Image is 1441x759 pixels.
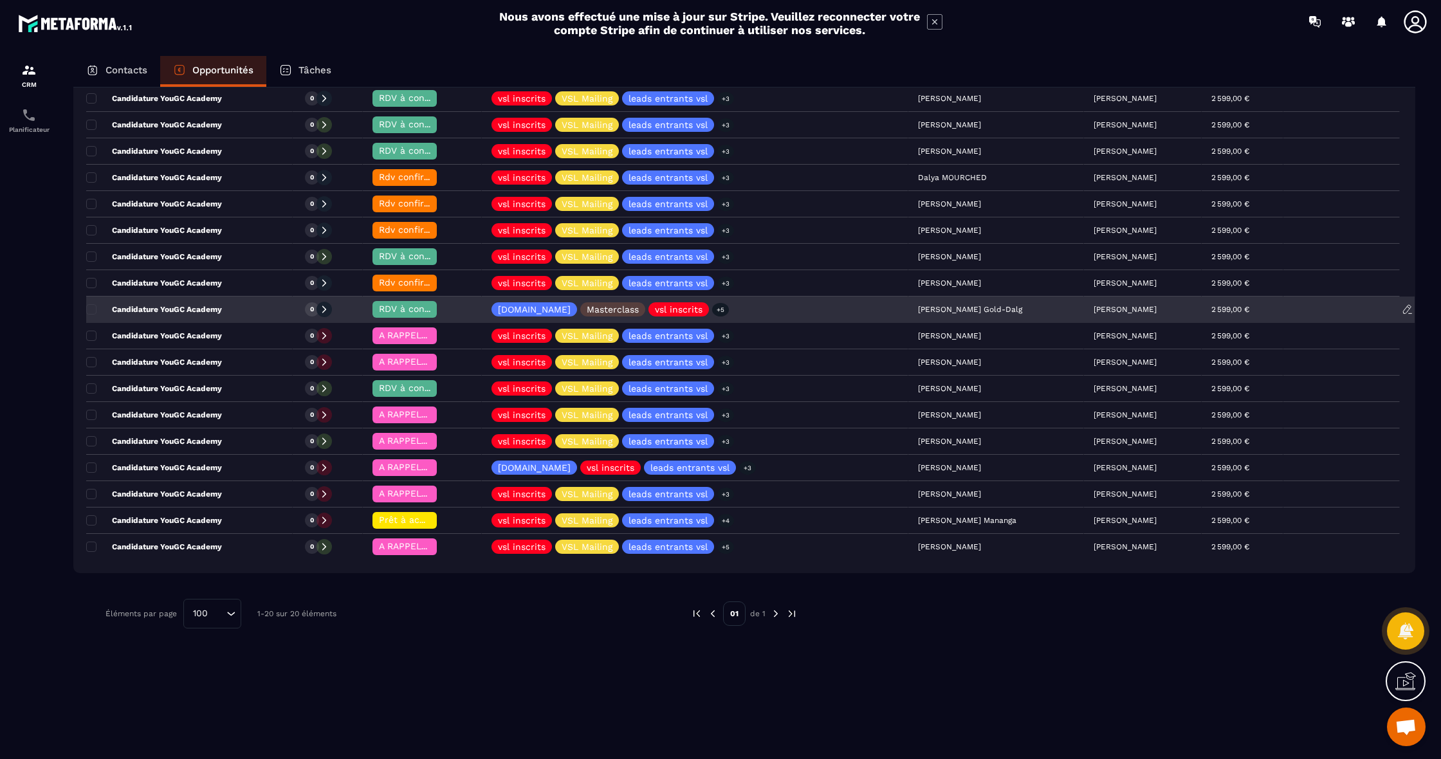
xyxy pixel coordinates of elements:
p: [PERSON_NAME] [1094,305,1157,314]
p: [PERSON_NAME] [1094,120,1157,129]
p: leads entrants vsl [629,94,708,103]
p: 0 [310,542,314,551]
span: RDV à confimer ❓ [379,93,462,103]
p: 0 [310,358,314,367]
a: Contacts [73,56,160,87]
span: Rdv confirmé ✅ [379,224,452,235]
p: leads entrants vsl [629,542,708,551]
p: VSL Mailing [562,173,612,182]
span: 100 [188,607,212,621]
p: Planificateur [3,126,55,133]
span: RDV à confimer ❓ [379,119,462,129]
p: Contacts [106,64,147,76]
p: Éléments par page [106,609,177,618]
p: vsl inscrits [498,147,546,156]
p: leads entrants vsl [629,120,708,129]
p: Opportunités [192,64,253,76]
p: +3 [717,171,734,185]
p: 2 599,00 € [1211,120,1249,129]
p: 0 [310,199,314,208]
p: [PERSON_NAME] [1094,199,1157,208]
a: Ouvrir le chat [1387,708,1426,746]
a: Opportunités [160,56,266,87]
p: +3 [717,435,734,448]
p: [PERSON_NAME] [1094,94,1157,103]
p: leads entrants vsl [629,279,708,288]
span: RDV à confimer ❓ [379,304,462,314]
img: prev [707,608,719,619]
p: [PERSON_NAME] [1094,463,1157,472]
input: Search for option [212,607,223,621]
p: +3 [717,250,734,264]
p: 2 599,00 € [1211,437,1249,446]
p: 2 599,00 € [1211,279,1249,288]
p: [PERSON_NAME] [1094,173,1157,182]
p: +4 [717,514,734,527]
p: vsl inscrits [498,489,546,498]
span: A RAPPELER/GHOST/NO SHOW✖️ [379,435,524,446]
p: vsl inscrits [655,305,702,314]
p: 0 [310,489,314,498]
p: leads entrants vsl [629,410,708,419]
p: [PERSON_NAME] [1094,384,1157,393]
p: Candidature YouGC Academy [86,146,222,156]
p: 0 [310,437,314,446]
p: 2 599,00 € [1211,173,1249,182]
span: A RAPPELER/GHOST/NO SHOW✖️ [379,488,524,498]
div: Search for option [183,599,241,628]
p: Candidature YouGC Academy [86,93,222,104]
p: [PERSON_NAME] [1094,489,1157,498]
p: 0 [310,331,314,340]
p: vsl inscrits [498,173,546,182]
p: vsl inscrits [498,358,546,367]
p: leads entrants vsl [629,437,708,446]
span: A RAPPELER/GHOST/NO SHOW✖️ [379,541,524,551]
p: 0 [310,226,314,235]
p: CRM [3,81,55,88]
p: 2 599,00 € [1211,199,1249,208]
p: vsl inscrits [498,226,546,235]
p: [PERSON_NAME] [1094,410,1157,419]
p: +5 [712,303,729,316]
p: VSL Mailing [562,331,612,340]
p: leads entrants vsl [629,173,708,182]
p: vsl inscrits [498,410,546,419]
p: Candidature YouGC Academy [86,120,222,130]
span: RDV à confimer ❓ [379,251,462,261]
p: +3 [717,277,734,290]
p: [PERSON_NAME] [1094,516,1157,525]
img: next [786,608,798,619]
p: +3 [717,488,734,501]
img: scheduler [21,107,37,123]
p: Candidature YouGC Academy [86,542,222,552]
p: 2 599,00 € [1211,331,1249,340]
img: logo [18,12,134,35]
p: 1-20 sur 20 éléments [257,609,336,618]
p: vsl inscrits [498,94,546,103]
p: +3 [739,461,756,475]
span: A RAPPELER/GHOST/NO SHOW✖️ [379,409,524,419]
p: leads entrants vsl [629,199,708,208]
p: 2 599,00 € [1211,358,1249,367]
p: 0 [310,173,314,182]
p: 0 [310,410,314,419]
p: [PERSON_NAME] [1094,358,1157,367]
p: [PERSON_NAME] [1094,437,1157,446]
p: Candidature YouGC Academy [86,489,222,499]
p: 0 [310,120,314,129]
span: RDV à confimer ❓ [379,383,462,393]
p: VSL Mailing [562,226,612,235]
p: vsl inscrits [498,120,546,129]
p: Candidature YouGC Academy [86,278,222,288]
span: RDV à confimer ❓ [379,145,462,156]
p: 0 [310,279,314,288]
p: leads entrants vsl [629,147,708,156]
p: 2 599,00 € [1211,463,1249,472]
a: formationformationCRM [3,53,55,98]
span: A RAPPELER/GHOST/NO SHOW✖️ [379,330,524,340]
p: 2 599,00 € [1211,516,1249,525]
h2: Nous avons effectué une mise à jour sur Stripe. Veuillez reconnecter votre compte Stripe afin de ... [499,10,921,37]
p: +3 [717,92,734,105]
p: vsl inscrits [498,199,546,208]
span: Rdv confirmé ✅ [379,198,452,208]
